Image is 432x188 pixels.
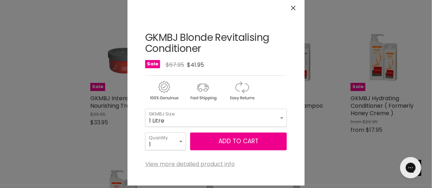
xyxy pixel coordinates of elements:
span: Sale [145,60,160,68]
img: genuine.gif [145,80,183,102]
img: returns.gif [223,80,261,102]
select: Quantity [145,133,186,150]
span: $41.95 [187,61,204,69]
button: Add to cart [190,133,287,150]
img: shipping.gif [184,80,222,102]
span: $67.95 [166,61,184,69]
a: GKMBJ Blonde Revitalising Conditioner [145,31,269,55]
button: Close [286,0,301,16]
iframe: Gorgias live chat messenger [397,155,425,181]
a: View more detailed product info [145,161,235,167]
